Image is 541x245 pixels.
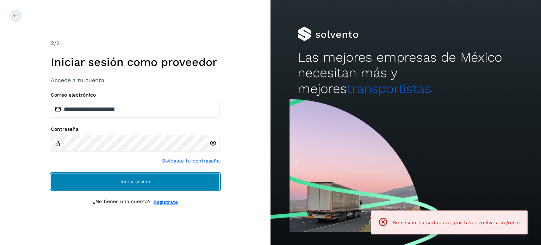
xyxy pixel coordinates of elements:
[51,77,220,84] h3: Accede a tu cuenta
[51,55,220,69] h1: Iniciar sesión como proveedor
[51,173,220,190] button: Inicia sesión
[347,81,431,96] span: transportistas
[93,198,151,206] p: ¿No tienes una cuenta?
[51,126,220,132] label: Contraseña
[298,50,514,97] h2: Las mejores empresas de México necesitan más y mejores
[51,39,220,48] div: /2
[51,92,220,98] label: Correo electrónico
[393,220,522,225] span: Su sesión ha caducado, por favor vuelva a ingresar.
[154,198,178,206] a: Regístrate
[51,40,54,47] span: 2
[162,157,220,165] a: Olvidaste tu contraseña
[120,179,150,184] span: Inicia sesión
